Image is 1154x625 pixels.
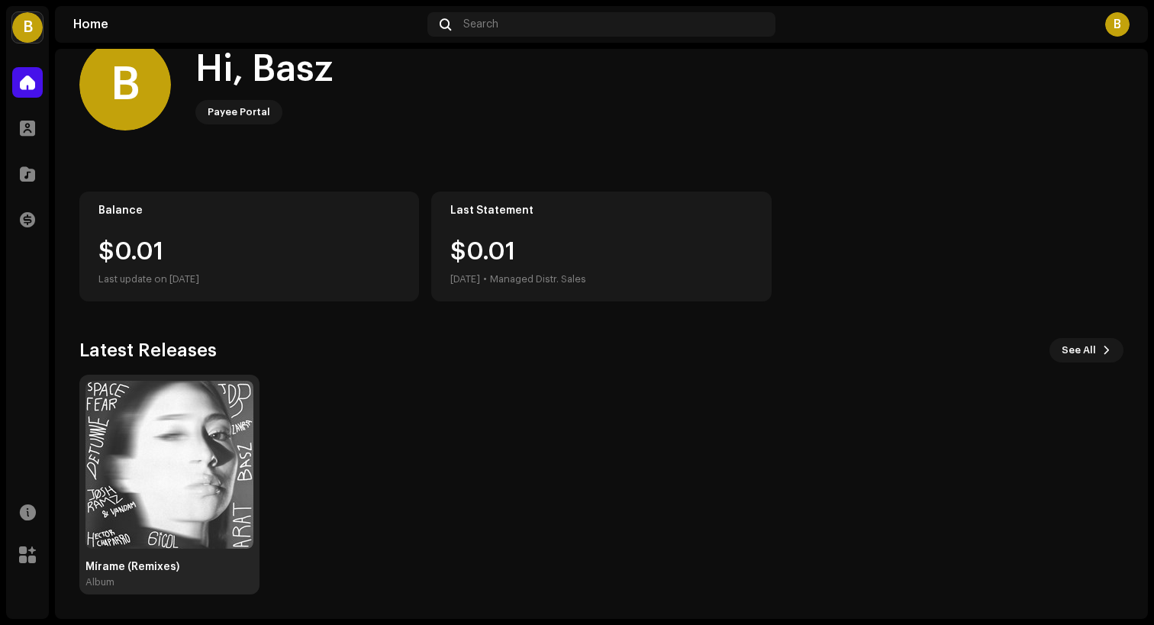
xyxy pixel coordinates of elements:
span: See All [1062,335,1096,366]
div: Balance [98,205,400,217]
div: • [483,270,487,288]
div: B [12,12,43,43]
div: Managed Distr. Sales [490,270,586,288]
re-o-card-value: Balance [79,192,419,301]
div: Last Statement [450,205,752,217]
button: See All [1049,338,1123,362]
div: B [1105,12,1130,37]
div: [DATE] [450,270,480,288]
div: B [79,39,171,130]
div: Payee Portal [208,103,270,121]
div: Last update on [DATE] [98,270,400,288]
span: Search [463,18,498,31]
re-o-card-value: Last Statement [431,192,771,301]
div: Home [73,18,421,31]
div: Album [85,576,114,588]
img: 37306ec8-4072-4d5b-9ef6-35cc06c532ac [85,381,253,549]
h3: Latest Releases [79,338,217,362]
div: Hi, Basz [195,45,333,94]
div: Mírame (Remixes) [85,561,253,573]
